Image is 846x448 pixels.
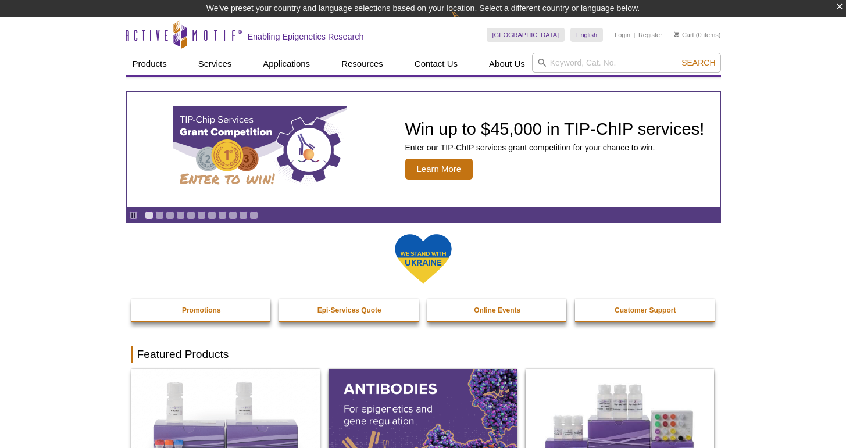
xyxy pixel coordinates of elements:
[249,211,258,220] a: Go to slide 11
[239,211,248,220] a: Go to slide 10
[182,306,221,314] strong: Promotions
[187,211,195,220] a: Go to slide 5
[405,142,705,153] p: Enter our TIP-ChIP services grant competition for your chance to win.
[487,28,565,42] a: [GEOGRAPHIC_DATA]
[405,159,473,180] span: Learn More
[176,211,185,220] a: Go to slide 4
[126,53,174,75] a: Products
[394,233,452,285] img: We Stand With Ukraine
[131,346,715,363] h2: Featured Products
[634,28,636,42] li: |
[191,53,239,75] a: Services
[155,211,164,220] a: Go to slide 2
[674,31,679,37] img: Your Cart
[674,28,721,42] li: (0 items)
[317,306,381,314] strong: Epi-Services Quote
[279,299,420,321] a: Epi-Services Quote
[127,92,720,207] article: TIP-ChIP Services Grant Competition
[248,31,364,42] h2: Enabling Epigenetics Research
[131,299,272,321] a: Promotions
[638,31,662,39] a: Register
[166,211,174,220] a: Go to slide 3
[570,28,603,42] a: English
[127,92,720,207] a: TIP-ChIP Services Grant Competition Win up to $45,000 in TIP-ChIP services! Enter our TIP-ChIP se...
[408,53,465,75] a: Contact Us
[129,211,138,220] a: Toggle autoplay
[615,31,630,39] a: Login
[451,9,482,36] img: Change Here
[229,211,237,220] a: Go to slide 9
[674,31,694,39] a: Cart
[256,53,317,75] a: Applications
[482,53,532,75] a: About Us
[474,306,520,314] strong: Online Events
[678,58,719,68] button: Search
[218,211,227,220] a: Go to slide 8
[197,211,206,220] a: Go to slide 6
[208,211,216,220] a: Go to slide 7
[427,299,568,321] a: Online Events
[615,306,676,314] strong: Customer Support
[334,53,390,75] a: Resources
[405,120,705,138] h2: Win up to $45,000 in TIP-ChIP services!
[532,53,721,73] input: Keyword, Cat. No.
[681,58,715,67] span: Search
[173,106,347,193] img: TIP-ChIP Services Grant Competition
[145,211,154,220] a: Go to slide 1
[575,299,716,321] a: Customer Support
